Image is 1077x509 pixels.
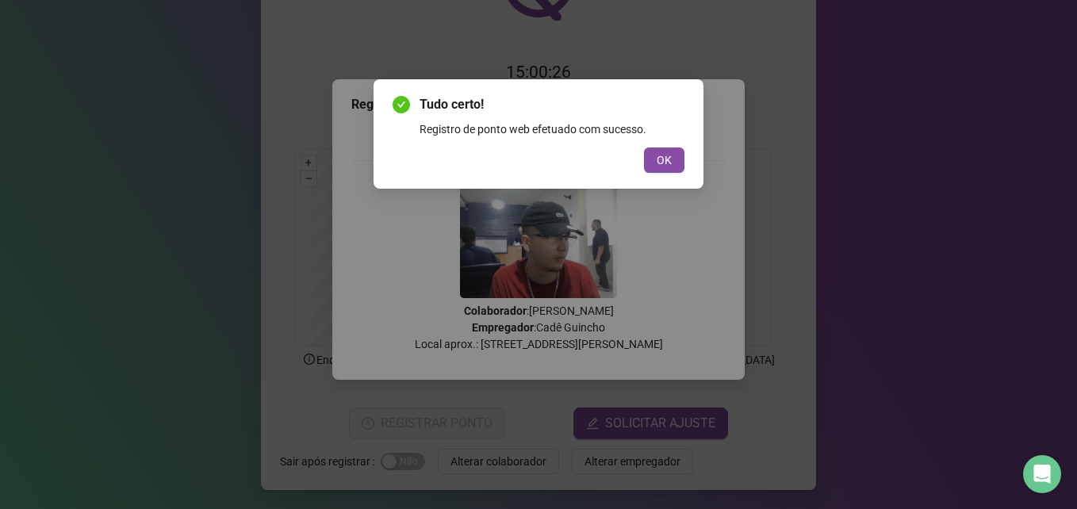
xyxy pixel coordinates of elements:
[393,96,410,113] span: check-circle
[657,151,672,169] span: OK
[420,95,684,114] span: Tudo certo!
[420,121,684,138] div: Registro de ponto web efetuado com sucesso.
[1023,455,1061,493] div: Open Intercom Messenger
[644,147,684,173] button: OK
